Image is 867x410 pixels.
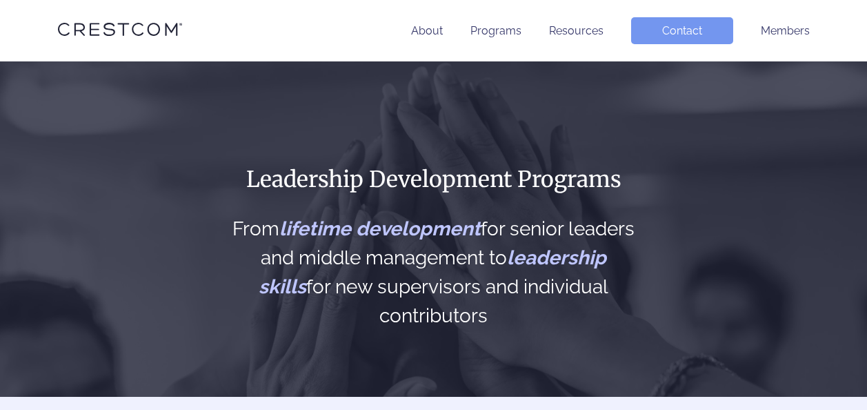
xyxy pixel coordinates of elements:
span: lifetime development [279,217,481,240]
a: Members [761,24,810,37]
a: Resources [549,24,604,37]
a: Contact [631,17,733,44]
h2: From for senior leaders and middle management to for new supervisors and individual contributors [228,215,639,331]
a: Programs [470,24,521,37]
h1: Leadership Development Programs [228,165,639,194]
a: About [411,24,443,37]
